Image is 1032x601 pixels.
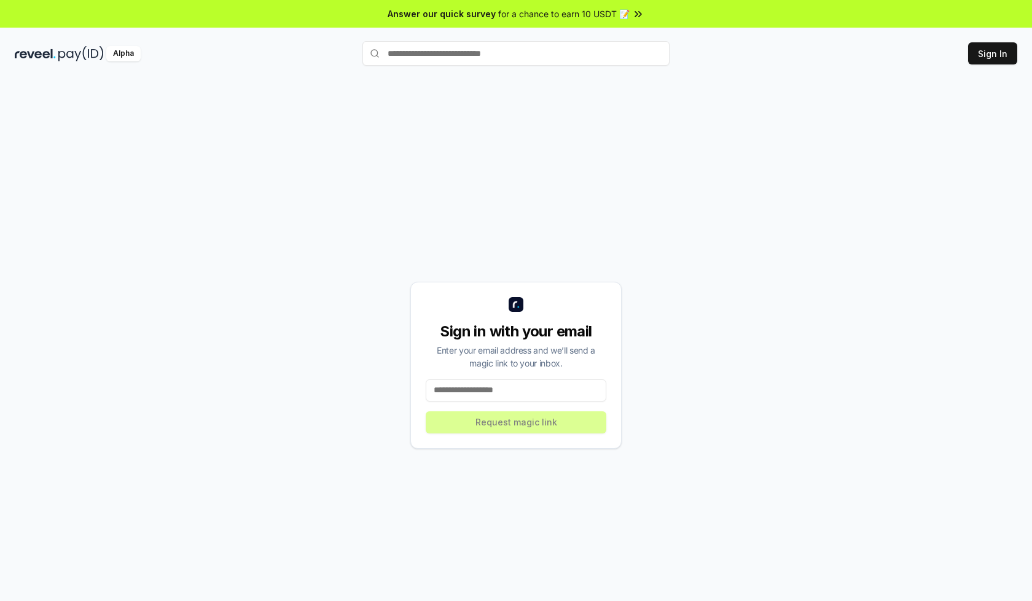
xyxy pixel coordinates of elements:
[426,344,606,370] div: Enter your email address and we’ll send a magic link to your inbox.
[968,42,1017,64] button: Sign In
[58,46,104,61] img: pay_id
[106,46,141,61] div: Alpha
[509,297,523,312] img: logo_small
[15,46,56,61] img: reveel_dark
[388,7,496,20] span: Answer our quick survey
[426,322,606,341] div: Sign in with your email
[498,7,630,20] span: for a chance to earn 10 USDT 📝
